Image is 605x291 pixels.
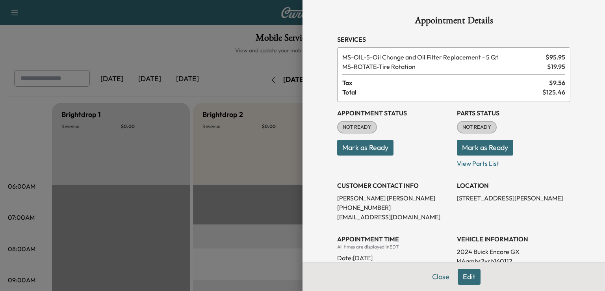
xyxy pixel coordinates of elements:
[547,62,565,71] span: $ 19.95
[342,78,549,87] span: Tax
[458,123,496,131] span: NOT READY
[549,78,565,87] span: $ 9.56
[457,247,570,256] p: 2024 Buick Encore GX
[337,108,451,118] h3: Appointment Status
[337,212,451,222] p: [EMAIL_ADDRESS][DOMAIN_NAME]
[427,269,455,285] button: Close
[342,87,542,97] span: Total
[338,123,376,131] span: NOT READY
[342,62,544,71] span: Tire Rotation
[457,234,570,244] h3: VEHICLE INFORMATION
[542,87,565,97] span: $ 125.46
[457,193,570,203] p: [STREET_ADDRESS][PERSON_NAME]
[457,181,570,190] h3: LOCATION
[457,108,570,118] h3: Parts Status
[337,35,570,44] h3: Services
[337,181,451,190] h3: CUSTOMER CONTACT INFO
[457,256,570,266] p: kl4ambs2xrb160112
[337,16,570,28] h1: Appointment Details
[342,52,542,62] span: Oil Change and Oil Filter Replacement - 5 Qt
[337,140,393,156] button: Mark as Ready
[337,193,451,203] p: [PERSON_NAME] [PERSON_NAME]
[457,140,513,156] button: Mark as Ready
[546,52,565,62] span: $ 95.95
[337,234,451,244] h3: APPOINTMENT TIME
[337,203,451,212] p: [PHONE_NUMBER]
[337,250,451,263] div: Date: [DATE]
[457,156,570,168] p: View Parts List
[337,244,451,250] div: All times are displayed in EDT
[458,269,481,285] button: Edit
